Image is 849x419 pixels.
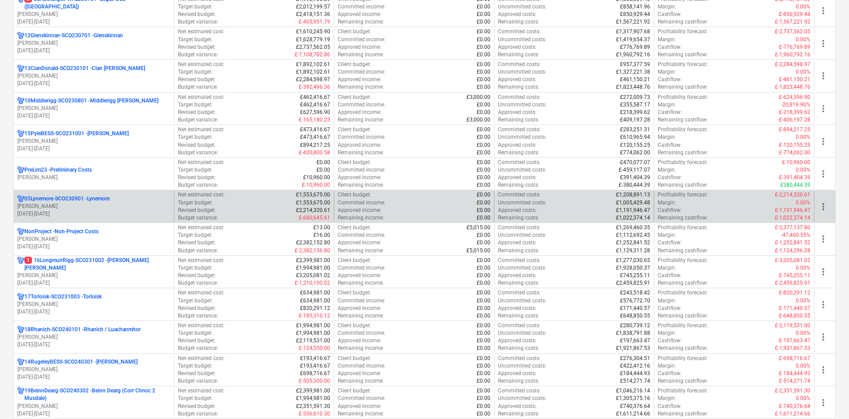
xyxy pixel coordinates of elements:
[658,3,676,11] p: Margin :
[498,174,537,181] p: Approved costs :
[296,199,330,207] p: £1,553,675.00
[17,166,24,174] div: Project has multi currencies enabled
[178,68,213,76] p: Target budget :
[24,97,158,105] p: 10Middlerigg-SCO230801 - Middlerigg [PERSON_NAME]
[296,28,330,35] p: £1,610,245.90
[658,159,708,166] p: Profitability forecast :
[338,214,384,222] p: Remaining income :
[338,101,385,109] p: Committed income :
[17,272,170,279] p: [PERSON_NAME]
[300,126,330,133] p: £473,416.67
[178,166,213,174] p: Target budget :
[300,94,330,101] p: £462,416.67
[466,116,490,124] p: £3,000.00
[338,181,384,189] p: Remaining income :
[779,76,810,83] p: £-461,150.21
[17,257,24,272] div: Project has multi currencies enabled
[300,101,330,109] p: £462,416.67
[17,195,170,218] div: 05Lynemore-SCO230901 -Lynemore[PERSON_NAME][DATE]-[DATE]
[616,214,650,222] p: £1,022,374.14
[17,410,170,418] p: [DATE] - [DATE]
[17,366,170,373] p: [PERSON_NAME]
[477,101,490,109] p: £0.00
[498,126,541,133] p: Committed costs :
[338,94,371,101] p: Client budget :
[498,116,539,124] p: Remaining costs :
[24,257,170,272] p: 16LongmuirRigg-SCO231002 - [PERSON_NAME] [PERSON_NAME]
[338,166,385,174] p: Committed income :
[338,28,371,35] p: Client budget :
[779,94,810,101] p: £-624,596.90
[338,159,371,166] p: Client budget :
[620,94,650,101] p: £272,009.73
[658,101,676,109] p: Margin :
[818,332,829,342] span: more_vert
[477,149,490,157] p: £0.00
[24,32,123,39] p: 12Glenskinnan-SCO230701 - Glenskinnan
[466,94,490,101] p: £3,000.00
[498,11,537,18] p: Approved costs :
[498,207,537,214] p: Approved costs :
[477,68,490,76] p: £0.00
[299,214,330,222] p: £-660,645.61
[17,387,170,418] div: 19BeinnDearg-SCO240302 -Beinn Dearg (Corr Chnoc 2 Musdale)[PERSON_NAME][DATE]-[DATE]
[658,207,682,214] p: Cashflow :
[616,51,650,59] p: £1,960,792.16
[620,116,650,124] p: £409,197.28
[17,11,170,18] p: [PERSON_NAME]
[178,76,216,83] p: Revised budget :
[338,116,384,124] p: Remaining income :
[658,18,708,26] p: Remaining cashflow :
[779,149,810,157] p: £-774,062.00
[313,224,330,231] p: £13.00
[818,299,829,310] span: more_vert
[498,224,541,231] p: Committed costs :
[178,224,225,231] p: Net estimated cost :
[477,11,490,18] p: £0.00
[616,28,650,35] p: £1,317,907.68
[616,191,650,199] p: £1,208,891.13
[17,228,24,235] div: Project has multi currencies enabled
[338,141,381,149] p: Approved income :
[17,65,24,72] div: Project has multi currencies enabled
[498,149,539,157] p: Remaining costs :
[620,174,650,181] p: £391,404.39
[780,181,810,189] p: £380,444.39
[477,181,490,189] p: £0.00
[779,141,810,149] p: £-120,155.25
[477,199,490,207] p: £0.00
[466,224,490,231] p: £5,015.00
[24,326,141,333] p: 18Rhanich-SCO240101 - Rhanich / Luachanmhor
[658,174,682,181] p: Cashflow :
[338,18,384,26] p: Remaining income :
[338,43,381,51] p: Approved income :
[498,3,546,11] p: Uncommitted costs :
[338,83,384,91] p: Remaining income :
[477,207,490,214] p: £0.00
[17,243,170,251] p: [DATE] - [DATE]
[299,149,330,157] p: £-420,800.58
[658,214,708,222] p: Remaining cashflow :
[796,133,810,141] p: 0.00%
[658,116,708,124] p: Remaining cashflow :
[498,18,539,26] p: Remaining costs :
[178,28,225,35] p: Net estimated cost :
[477,166,490,174] p: £0.00
[24,166,92,174] p: PreLim23 - Preliminary Costs
[658,68,676,76] p: Margin :
[477,76,490,83] p: £0.00
[178,61,225,68] p: Net estimated cost :
[17,195,24,203] div: Project has multi currencies enabled
[17,358,170,381] div: 14RugeleyBESS-SCO240301 -[PERSON_NAME][PERSON_NAME][DATE]-[DATE]
[338,51,384,59] p: Remaining income :
[338,174,381,181] p: Approved income :
[178,149,218,157] p: Budget variance :
[296,3,330,11] p: £2,012,199.57
[296,36,330,43] p: £1,628,779.19
[616,199,650,207] p: £1,005,429.48
[796,199,810,207] p: 0.00%
[338,36,385,43] p: Committed income :
[17,130,170,153] div: 15PyleBESS-SCO231001 -[PERSON_NAME][PERSON_NAME][DATE]-[DATE]
[477,133,490,141] p: £0.00
[498,51,539,59] p: Remaining costs :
